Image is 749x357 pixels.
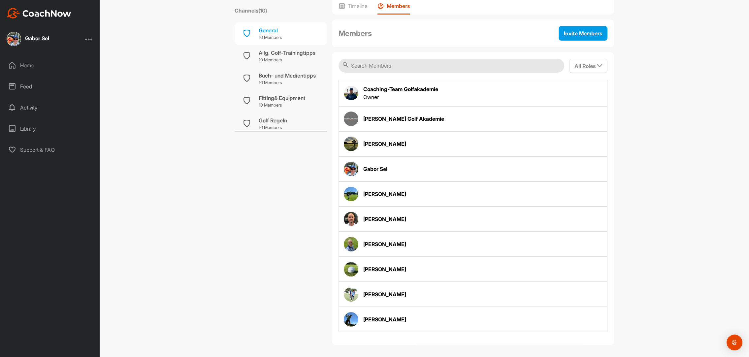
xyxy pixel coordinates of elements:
div: [PERSON_NAME] [363,140,406,148]
div: [PERSON_NAME] [363,265,406,273]
input: Search Members [339,59,564,73]
img: member [344,162,358,176]
div: General [259,26,282,34]
div: Owner [363,93,438,101]
div: [PERSON_NAME] Golf Akademie [363,115,444,123]
div: [PERSON_NAME] [363,290,406,298]
div: [PERSON_NAME] [363,315,406,323]
img: member [344,187,358,201]
label: Channels ( 10 ) [235,7,267,15]
img: square_fbb8947ad9df59c28133b3feb721ea39.jpg [7,32,21,46]
p: 10 Members [259,34,282,41]
img: member [344,212,358,226]
div: Fitting& Equipment [259,94,306,102]
img: member [344,237,358,251]
div: [PERSON_NAME] [363,190,406,198]
button: Invite Members [559,26,607,41]
button: All Roles [569,59,607,73]
div: Feed [4,78,97,95]
h2: Members [339,28,372,39]
div: Gabor Sel [363,165,387,173]
div: Support & FAQ [4,142,97,158]
p: 10 Members [259,102,306,109]
p: 10 Members [259,57,315,63]
img: member [344,262,358,276]
div: Allg. Golf-Trainingtipps [259,49,315,57]
div: [PERSON_NAME] [363,215,406,223]
div: Golf Regeln [259,116,287,124]
img: member [344,287,358,302]
p: 10 Members [259,80,316,86]
div: Activity [4,99,97,116]
img: member [344,137,358,151]
p: Timeline [348,3,368,9]
div: Home [4,57,97,74]
img: CoachNow [7,8,71,18]
div: Coaching-Team Golfakademie [363,85,438,93]
div: Library [4,120,97,137]
span: All Roles [574,63,602,69]
img: member [344,312,358,327]
div: [PERSON_NAME] [363,240,406,248]
img: member [344,112,358,126]
span: Invite Members [564,30,602,37]
div: Buch- und Medientipps [259,72,316,80]
img: member [344,86,358,100]
div: Open Intercom Messenger [727,335,742,350]
div: Gabor Sel [25,36,49,41]
p: Members [387,3,410,9]
p: 10 Members [259,124,287,131]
